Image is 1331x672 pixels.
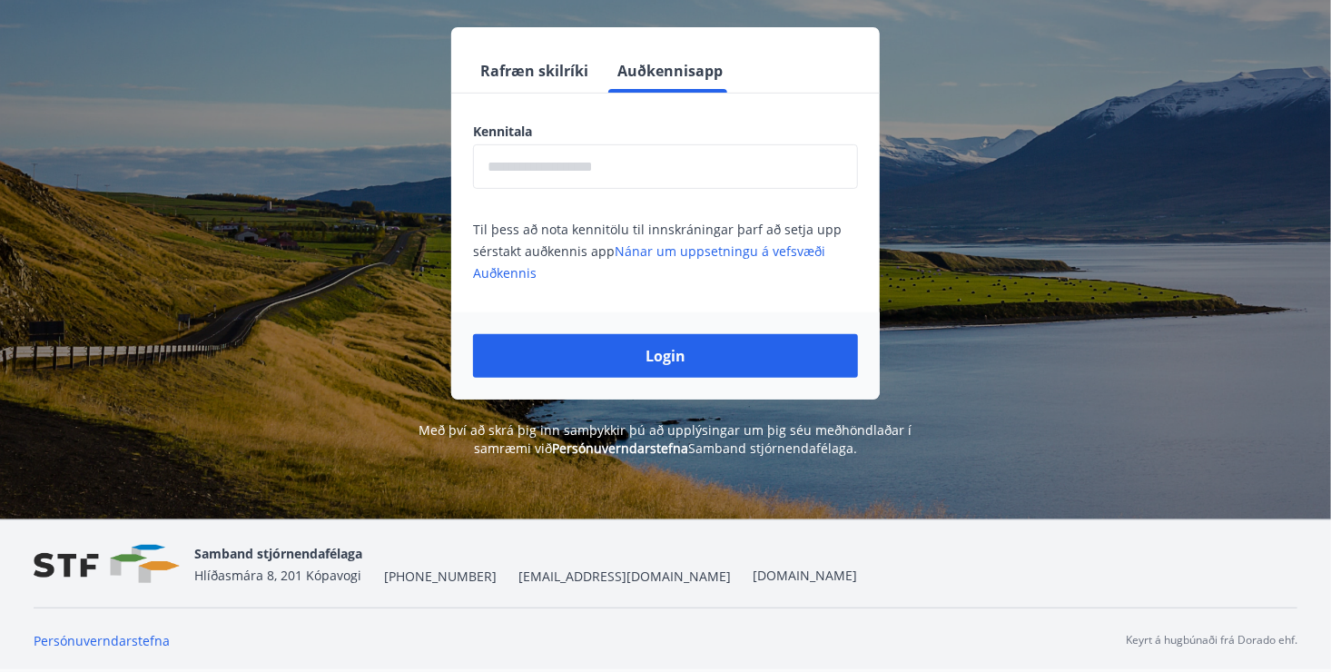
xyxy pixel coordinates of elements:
[753,567,857,584] a: [DOMAIN_NAME]
[34,545,180,584] img: vjCaq2fThgY3EUYqSgpjEiBg6WP39ov69hlhuPVN.png
[610,49,730,93] button: Auðkennisapp
[473,49,596,93] button: Rafræn skilríki
[473,221,842,282] span: Til þess að nota kennitölu til innskráningar þarf að setja upp sérstakt auðkennis app
[552,440,688,457] a: Persónuverndarstefna
[194,545,362,562] span: Samband stjórnendafélaga
[473,123,858,141] label: Kennitala
[194,567,361,584] span: Hlíðasmára 8, 201 Kópavogi
[384,568,497,586] span: [PHONE_NUMBER]
[518,568,731,586] span: [EMAIL_ADDRESS][DOMAIN_NAME]
[473,242,825,282] a: Nánar um uppsetningu á vefsvæði Auðkennis
[419,421,912,457] span: Með því að skrá þig inn samþykkir þú að upplýsingar um þig séu meðhöndlaðar í samræmi við Samband...
[473,334,858,378] button: Login
[34,632,170,649] a: Persónuverndarstefna
[1126,632,1297,648] p: Keyrt á hugbúnaði frá Dorado ehf.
